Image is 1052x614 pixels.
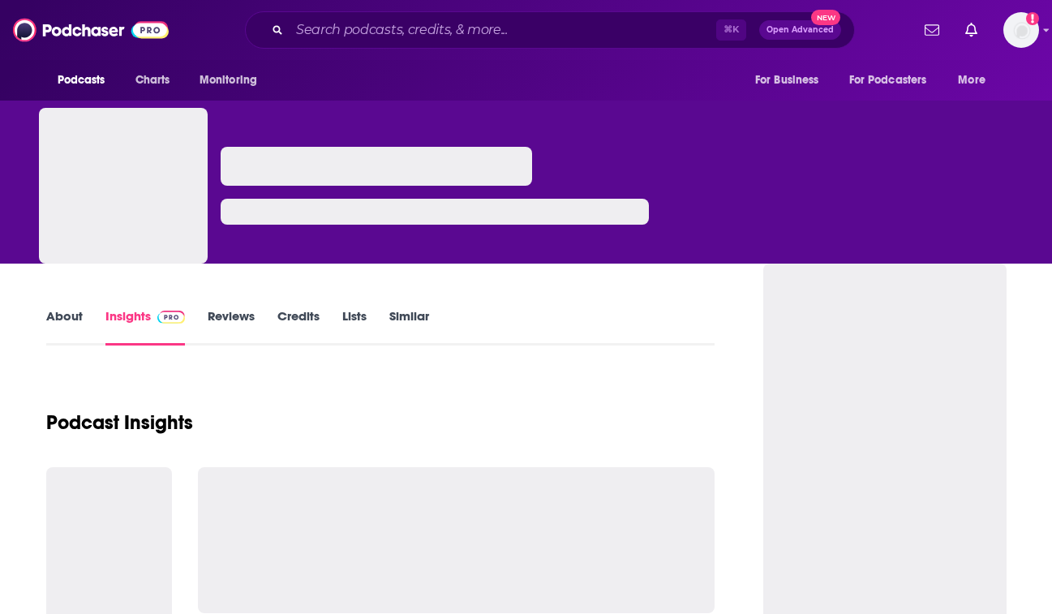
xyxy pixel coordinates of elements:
[277,308,320,346] a: Credits
[1003,12,1039,48] button: Show profile menu
[46,308,83,346] a: About
[839,65,951,96] button: open menu
[46,65,127,96] button: open menu
[157,311,186,324] img: Podchaser Pro
[58,69,105,92] span: Podcasts
[766,26,834,34] span: Open Advanced
[947,65,1006,96] button: open menu
[759,20,841,40] button: Open AdvancedNew
[389,308,429,346] a: Similar
[918,16,946,44] a: Show notifications dropdown
[125,65,180,96] a: Charts
[849,69,927,92] span: For Podcasters
[105,308,186,346] a: InsightsPodchaser Pro
[716,19,746,41] span: ⌘ K
[135,69,170,92] span: Charts
[46,410,193,435] h1: Podcast Insights
[208,308,255,346] a: Reviews
[13,15,169,45] img: Podchaser - Follow, Share and Rate Podcasts
[188,65,278,96] button: open menu
[1003,12,1039,48] span: Logged in as redsetterpr
[744,65,839,96] button: open menu
[342,308,367,346] a: Lists
[290,17,716,43] input: Search podcasts, credits, & more...
[811,10,840,25] span: New
[1026,12,1039,25] svg: Add a profile image
[958,69,985,92] span: More
[1003,12,1039,48] img: User Profile
[959,16,984,44] a: Show notifications dropdown
[245,11,855,49] div: Search podcasts, credits, & more...
[755,69,819,92] span: For Business
[200,69,257,92] span: Monitoring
